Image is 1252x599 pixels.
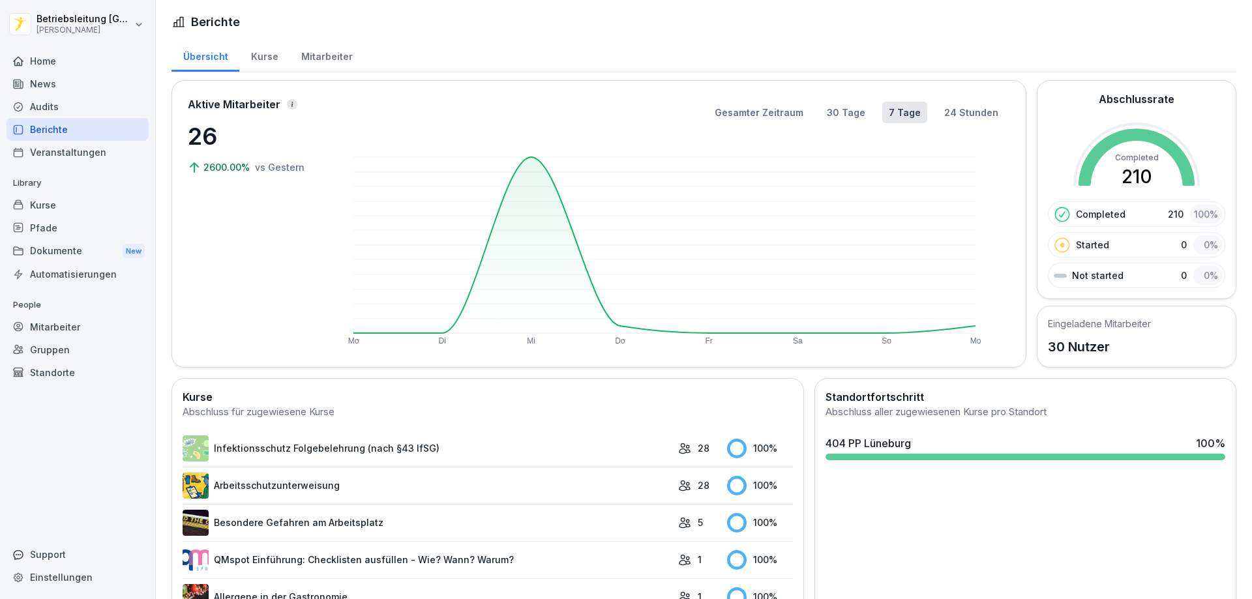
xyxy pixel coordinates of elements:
a: Home [7,50,149,72]
p: People [7,295,149,315]
h5: Eingeladene Mitarbeiter [1048,317,1151,330]
p: 28 [698,478,709,492]
p: Aktive Mitarbeiter [188,96,280,112]
div: Abschluss aller zugewiesenen Kurse pro Standort [826,405,1225,420]
a: Automatisierungen [7,263,149,285]
a: Kurse [7,194,149,216]
img: tgff07aey9ahi6f4hltuk21p.png [183,435,209,461]
text: Mi [527,336,535,345]
a: News [7,72,149,95]
button: 24 Stunden [938,102,1005,123]
p: Started [1076,238,1109,252]
p: 26 [188,119,318,154]
a: Berichte [7,118,149,141]
div: 100 % [1196,435,1225,451]
h2: Standortfortschritt [826,389,1225,405]
div: 100 % [727,439,793,458]
h2: Abschlussrate [1099,91,1174,107]
div: New [123,244,145,259]
text: Mo [970,336,981,345]
button: 30 Tage [820,102,872,123]
p: 0 [1181,238,1187,252]
div: 100 % [727,513,793,533]
p: 210 [1168,207,1184,221]
button: 7 Tage [882,102,927,123]
p: 28 [698,441,709,455]
text: So [882,336,891,345]
p: 2600.00% [203,160,252,174]
p: vs Gestern [255,160,305,174]
p: 0 [1181,269,1187,282]
p: [PERSON_NAME] [37,25,132,35]
img: zq4t51x0wy87l3xh8s87q7rq.png [183,510,209,536]
div: 404 PP Lüneburg [826,435,911,451]
h1: Berichte [191,13,240,31]
p: Completed [1076,207,1125,221]
a: Besondere Gefahren am Arbeitsplatz [183,510,672,536]
div: 100 % [727,550,793,570]
a: 404 PP Lüneburg100% [820,430,1230,465]
a: Audits [7,95,149,118]
p: 5 [698,516,703,529]
div: 0 % [1193,266,1222,285]
h2: Kurse [183,389,793,405]
a: DokumenteNew [7,239,149,263]
a: Kurse [239,38,290,72]
a: QMspot Einführung: Checklisten ausfüllen - Wie? Wann? Warum? [183,547,672,573]
div: Dokumente [7,239,149,263]
div: Abschluss für zugewiesene Kurse [183,405,793,420]
img: rsy9vu330m0sw5op77geq2rv.png [183,547,209,573]
a: Standorte [7,361,149,384]
p: Betriebsleitung [GEOGRAPHIC_DATA] [37,14,132,25]
a: Mitarbeiter [7,315,149,338]
a: Infektionsschutz Folgebelehrung (nach §43 IfSG) [183,435,672,461]
div: 100 % [1190,205,1222,224]
text: Mo [348,336,359,345]
text: Sa [793,336,803,345]
text: Do [615,336,625,345]
div: 100 % [727,476,793,495]
p: Not started [1072,269,1124,282]
img: bgsrfyvhdm6180ponve2jajk.png [183,473,209,499]
a: Übersicht [171,38,239,72]
p: 30 Nutzer [1048,337,1151,357]
p: Library [7,173,149,194]
div: 0 % [1193,235,1222,254]
button: Gesamter Zeitraum [708,102,810,123]
div: Support [7,543,149,566]
text: Di [439,336,446,345]
p: 1 [698,553,702,566]
a: Pfade [7,216,149,239]
a: Arbeitsschutzunterweisung [183,473,672,499]
a: Mitarbeiter [290,38,364,72]
a: Veranstaltungen [7,141,149,164]
text: Fr [705,336,712,345]
a: Gruppen [7,338,149,361]
a: Einstellungen [7,566,149,589]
